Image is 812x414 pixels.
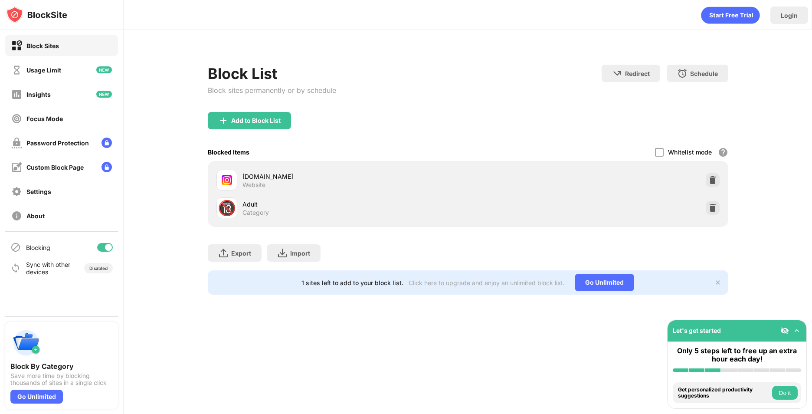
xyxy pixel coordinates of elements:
[11,186,22,197] img: settings-off.svg
[26,66,61,74] div: Usage Limit
[218,199,236,217] div: 🔞
[208,65,336,82] div: Block List
[26,244,50,251] div: Blocking
[101,162,112,172] img: lock-menu.svg
[673,347,801,363] div: Only 5 steps left to free up an extra hour each day!
[780,326,789,335] img: eye-not-visible.svg
[242,181,265,189] div: Website
[26,188,51,195] div: Settings
[11,210,22,221] img: about-off.svg
[10,327,42,358] img: push-categories.svg
[11,138,22,148] img: password-protection-off.svg
[10,372,113,386] div: Save more time by blocking thousands of sites in a single click
[772,386,798,400] button: Do it
[10,263,21,273] img: sync-icon.svg
[96,66,112,73] img: new-icon.svg
[409,279,564,286] div: Click here to upgrade and enjoy an unlimited block list.
[6,6,67,23] img: logo-blocksite.svg
[242,200,468,209] div: Adult
[11,89,22,100] img: insights-off.svg
[26,212,45,220] div: About
[11,40,22,51] img: block-on.svg
[26,261,71,276] div: Sync with other devices
[101,138,112,148] img: lock-menu.svg
[11,113,22,124] img: focus-off.svg
[10,362,113,371] div: Block By Category
[231,117,281,124] div: Add to Block List
[634,9,803,98] iframe: Sign in with Google Dialog
[242,209,269,217] div: Category
[26,91,51,98] div: Insights
[222,175,232,185] img: favicons
[26,42,59,49] div: Block Sites
[96,91,112,98] img: new-icon.svg
[678,387,770,399] div: Get personalized productivity suggestions
[26,115,63,122] div: Focus Mode
[26,164,84,171] div: Custom Block Page
[625,70,650,77] div: Redirect
[242,172,468,181] div: [DOMAIN_NAME]
[792,326,801,335] img: omni-setup-toggle.svg
[11,162,22,173] img: customize-block-page-off.svg
[10,242,21,253] img: blocking-icon.svg
[89,266,108,271] div: Disabled
[701,7,760,24] div: animation
[290,250,310,257] div: Import
[11,65,22,76] img: time-usage-off.svg
[714,279,721,286] img: x-button.svg
[673,327,721,334] div: Let's get started
[10,390,63,404] div: Go Unlimited
[208,148,249,156] div: Blocked Items
[208,86,336,95] div: Block sites permanently or by schedule
[668,148,712,156] div: Whitelist mode
[301,279,403,286] div: 1 sites left to add to your block list.
[26,139,89,147] div: Password Protection
[575,274,634,291] div: Go Unlimited
[231,250,251,257] div: Export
